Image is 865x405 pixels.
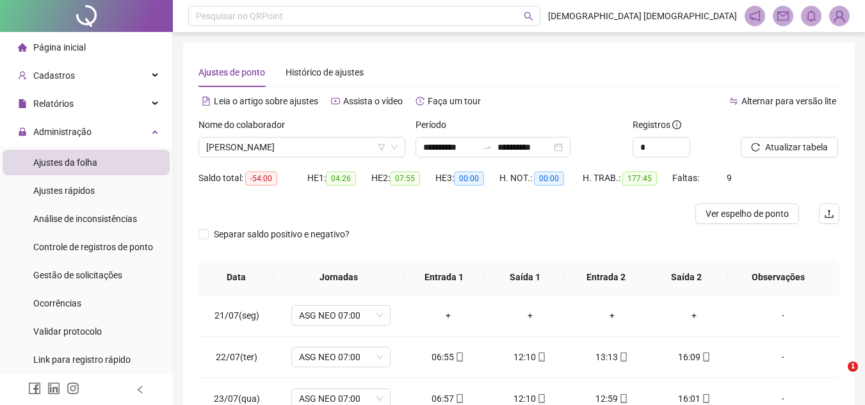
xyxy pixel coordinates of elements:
span: Página inicial [33,42,86,52]
span: mobile [536,394,546,403]
span: upload [824,209,834,219]
span: -54:00 [245,171,277,186]
span: mobile [618,353,628,361]
span: swap-right [482,142,492,152]
span: youtube [331,97,340,106]
span: swap [729,97,738,106]
div: 06:55 [417,350,479,364]
span: Ajustes de ponto [198,67,265,77]
span: [DEMOGRAPHIC_DATA] [DEMOGRAPHIC_DATA] [548,9,737,23]
div: 12:10 [499,350,561,364]
th: Observações [727,260,830,295]
th: Data [198,260,274,295]
span: Ocorrências [33,298,81,308]
span: Administração [33,127,92,137]
span: Faltas: [672,173,701,183]
span: home [18,43,27,52]
div: + [499,308,561,322]
div: + [581,308,643,322]
span: Atualizar tabela [765,140,828,154]
span: Link para registro rápido [33,354,131,365]
span: bell [805,10,817,22]
span: Histórico de ajustes [286,67,364,77]
span: 9 [727,173,732,183]
span: file-text [202,97,211,106]
span: Ver espelho de ponto [706,207,789,221]
span: ASG NEO 07:00 [299,306,383,325]
div: Saldo total: [198,171,307,186]
span: linkedin [47,382,60,395]
span: filter [378,143,385,151]
span: 04:26 [326,171,356,186]
span: mobile [618,394,628,403]
span: Validar protocolo [33,326,102,337]
th: Saída 1 [485,260,565,295]
span: Análise de inconsistências [33,214,137,224]
span: Cadastros [33,70,75,81]
span: mobile [454,394,464,403]
span: Gestão de solicitações [33,270,122,280]
span: info-circle [672,120,681,129]
span: 07:55 [390,171,420,186]
span: 00:00 [454,171,484,186]
div: H. NOT.: [499,171,583,186]
img: 89939 [830,6,849,26]
span: mobile [454,353,464,361]
span: Separar saldo positivo e negativo? [209,227,355,241]
button: Ver espelho de ponto [695,203,799,224]
th: Entrada 1 [404,260,485,295]
span: notification [749,10,761,22]
span: Registros [633,118,681,132]
div: HE 2: [371,171,435,186]
span: mobile [700,353,711,361]
div: 16:09 [663,350,725,364]
div: H. TRAB.: [583,171,672,186]
th: Jornadas [274,260,404,295]
div: HE 1: [307,171,371,186]
span: lock [18,127,27,136]
span: 23/07(qua) [214,393,260,404]
div: + [663,308,725,322]
span: mobile [536,353,546,361]
span: 00:00 [534,171,564,186]
th: Saída 2 [646,260,727,295]
span: Ajustes da folha [33,157,97,168]
span: Leia o artigo sobre ajustes [214,96,318,106]
th: Entrada 2 [565,260,646,295]
span: instagram [67,382,79,395]
div: - [745,308,821,322]
span: history [416,97,424,106]
div: + [417,308,479,322]
div: - [745,350,821,364]
iframe: Intercom live chat [821,361,852,392]
span: 1 [848,361,858,372]
span: ASG NEO 07:00 [299,347,383,367]
span: mobile [700,394,711,403]
span: user-add [18,71,27,80]
span: Alternar para versão lite [741,96,836,106]
span: reload [751,143,760,152]
span: left [136,385,145,394]
span: facebook [28,382,41,395]
span: to [482,142,492,152]
span: 177:45 [622,171,657,186]
span: mail [777,10,789,22]
span: Faça um tour [428,96,481,106]
span: Ajustes rápidos [33,186,95,196]
div: 13:13 [581,350,643,364]
span: file [18,99,27,108]
div: HE 3: [435,171,499,186]
label: Nome do colaborador [198,118,293,132]
span: Assista o vídeo [343,96,403,106]
span: down [391,143,398,151]
label: Período [416,118,455,132]
span: DANILA LIMA RAMOS [206,138,398,157]
span: 21/07(seg) [214,310,259,321]
span: Controle de registros de ponto [33,242,153,252]
span: search [524,12,533,21]
span: Observações [738,270,820,284]
span: 22/07(ter) [216,352,257,362]
button: Atualizar tabela [741,137,838,157]
span: Relatórios [33,99,74,109]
